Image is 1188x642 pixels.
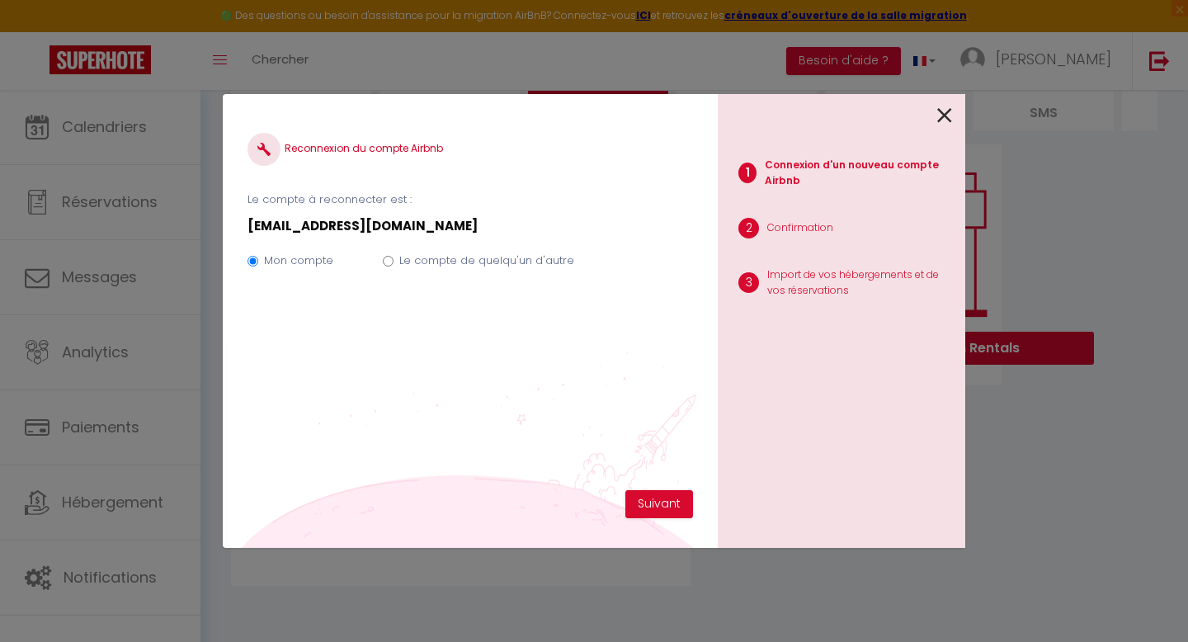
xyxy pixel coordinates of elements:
[765,158,952,189] p: Connexion d'un nouveau compte Airbnb
[13,7,63,56] button: Ouvrir le widget de chat LiveChat
[247,133,693,166] h4: Reconnexion du compte Airbnb
[738,218,759,238] span: 2
[247,216,693,236] p: [EMAIL_ADDRESS][DOMAIN_NAME]
[247,191,693,208] p: Le compte à reconnecter est :
[767,267,952,299] p: Import de vos hébergements et de vos réservations
[738,163,757,183] span: 1
[738,272,759,293] span: 3
[399,253,574,269] label: Le compte de quelqu'un d'autre
[767,220,833,236] p: Confirmation
[264,253,333,269] label: Mon compte
[625,490,693,518] button: Suivant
